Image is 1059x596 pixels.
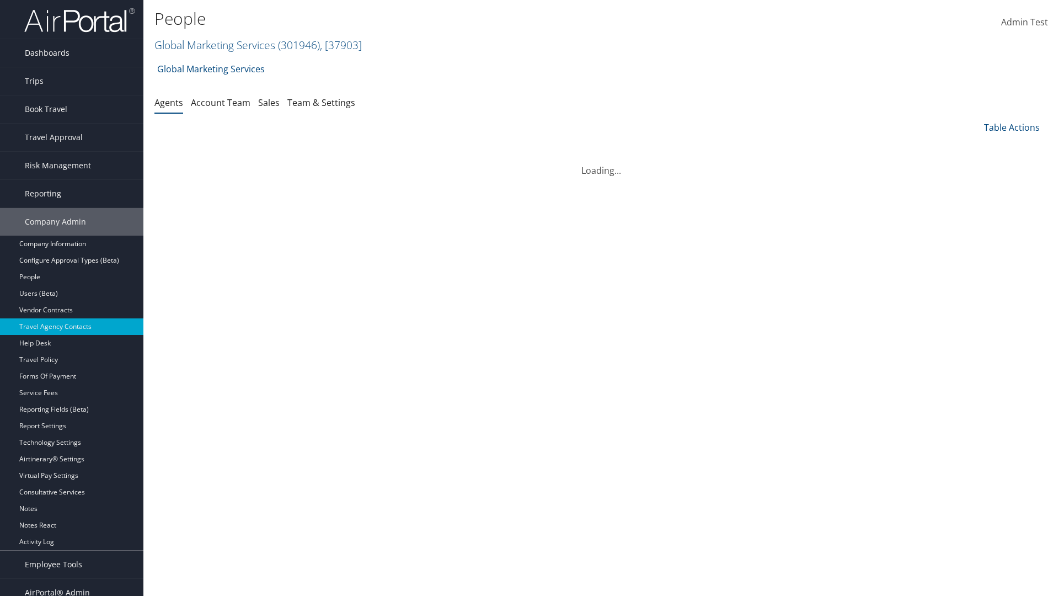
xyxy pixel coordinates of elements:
a: Sales [258,97,280,109]
span: , [ 37903 ] [320,38,362,52]
span: ( 301946 ) [278,38,320,52]
span: Employee Tools [25,551,82,578]
a: Account Team [191,97,250,109]
a: Agents [154,97,183,109]
a: Admin Test [1001,6,1048,40]
span: Dashboards [25,39,69,67]
span: Book Travel [25,95,67,123]
span: Risk Management [25,152,91,179]
a: Table Actions [984,121,1040,134]
a: Team & Settings [287,97,355,109]
span: Trips [25,67,44,95]
span: Admin Test [1001,16,1048,28]
span: Travel Approval [25,124,83,151]
a: Global Marketing Services [157,58,265,80]
span: Reporting [25,180,61,207]
a: Global Marketing Services [154,38,362,52]
img: airportal-logo.png [24,7,135,33]
h1: People [154,7,750,30]
div: Loading... [154,151,1048,177]
span: Company Admin [25,208,86,236]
